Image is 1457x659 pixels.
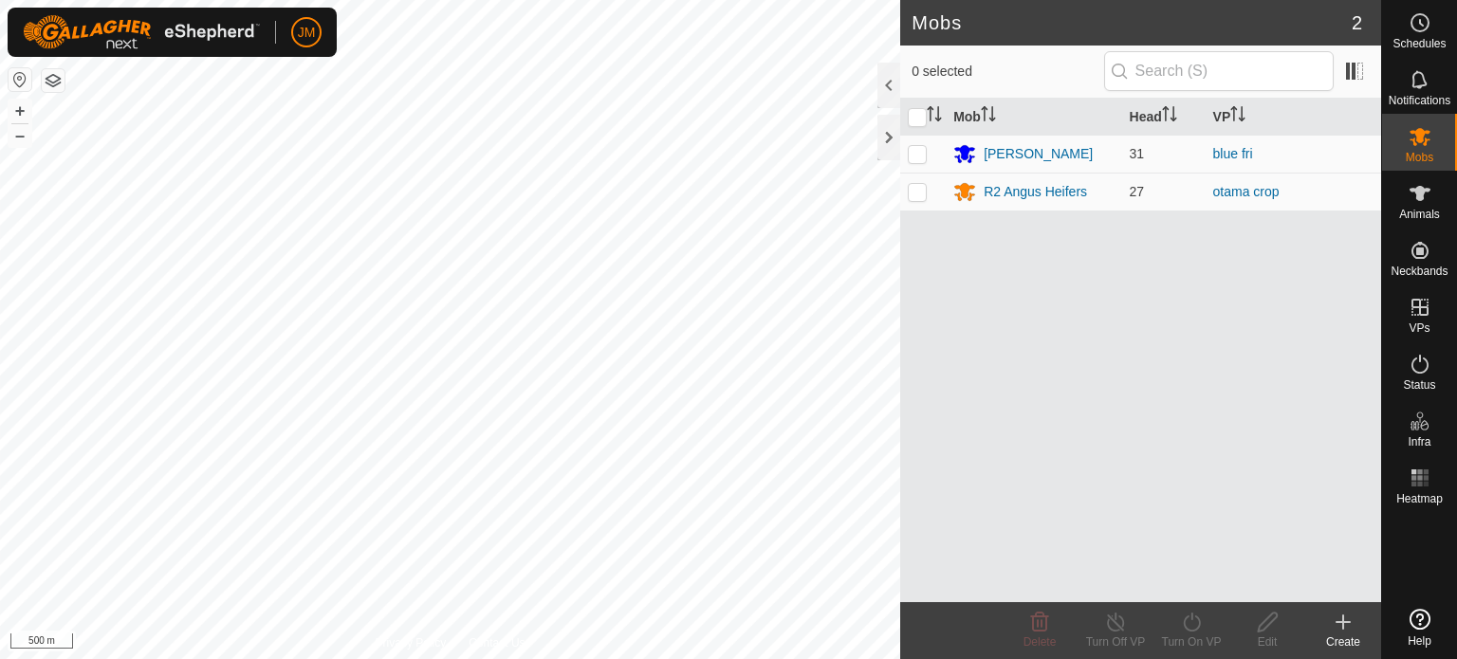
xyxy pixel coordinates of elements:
span: 27 [1130,184,1145,199]
span: Help [1408,635,1431,647]
span: Heatmap [1396,493,1443,504]
div: R2 Angus Heifers [984,182,1087,202]
span: 31 [1130,146,1145,161]
span: Status [1403,379,1435,391]
span: Mobs [1406,152,1433,163]
span: VPs [1409,322,1429,334]
div: Turn Off VP [1078,633,1153,650]
h2: Mobs [912,11,1352,34]
a: Contact Us [469,634,525,651]
th: VP [1206,99,1381,136]
a: blue fri [1213,146,1253,161]
a: otama crop [1213,184,1280,199]
span: Infra [1408,436,1430,448]
p-sorticon: Activate to sort [927,109,942,124]
span: 0 selected [912,62,1103,82]
div: Edit [1229,633,1305,650]
img: Gallagher Logo [23,15,260,49]
th: Mob [946,99,1121,136]
button: Map Layers [42,69,65,92]
span: JM [298,23,316,43]
button: – [9,124,31,147]
a: Privacy Policy [376,634,447,651]
p-sorticon: Activate to sort [1230,109,1245,124]
span: Neckbands [1391,265,1448,277]
button: + [9,100,31,122]
span: Delete [1024,635,1057,649]
span: 2 [1352,9,1362,37]
div: Create [1305,633,1381,650]
input: Search (S) [1104,51,1334,91]
div: Turn On VP [1153,633,1229,650]
span: Schedules [1392,38,1446,49]
button: Reset Map [9,68,31,91]
div: [PERSON_NAME] [984,144,1093,164]
span: Notifications [1389,95,1450,106]
p-sorticon: Activate to sort [1162,109,1177,124]
a: Help [1382,601,1457,654]
th: Head [1122,99,1206,136]
p-sorticon: Activate to sort [981,109,996,124]
span: Animals [1399,209,1440,220]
